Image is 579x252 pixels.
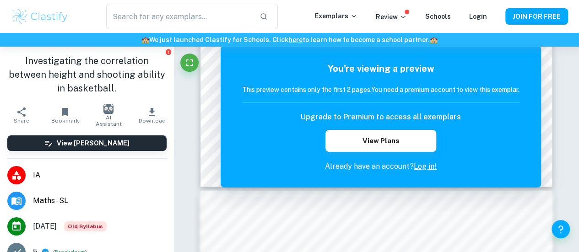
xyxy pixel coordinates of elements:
[33,170,167,181] span: IA
[469,13,487,20] a: Login
[139,118,166,124] span: Download
[87,102,130,128] button: AI Assistant
[106,4,253,29] input: Search for any exemplars...
[242,161,519,172] p: Already have an account?
[103,104,114,114] img: AI Assistant
[43,102,87,128] button: Bookmark
[51,118,79,124] span: Bookmark
[141,36,149,43] span: 🏫
[11,7,69,26] img: Clastify logo
[430,36,438,43] span: 🏫
[180,54,199,72] button: Fullscreen
[376,12,407,22] p: Review
[325,130,436,152] button: View Plans
[57,138,130,148] h6: View [PERSON_NAME]
[505,8,568,25] button: JOIN FOR FREE
[165,48,172,55] button: Report issue
[33,195,167,206] span: Maths - SL
[130,102,174,128] button: Download
[242,85,519,95] h6: This preview contains only the first 2 pages. You need a premium account to view this exemplar.
[288,36,303,43] a: here
[7,135,167,151] button: View [PERSON_NAME]
[64,221,107,231] span: Old Syllabus
[14,118,29,124] span: Share
[242,62,519,75] h5: You're viewing a preview
[425,13,451,20] a: Schools
[552,220,570,238] button: Help and Feedback
[33,221,57,232] span: [DATE]
[315,11,357,21] p: Exemplars
[301,112,461,123] h6: Upgrade to Premium to access all exemplars
[414,162,437,171] a: Log in!
[7,54,167,95] h1: Investigating the correlation between height and shooting ability in basketball.
[64,221,107,231] div: Although this IA is written for the old math syllabus (last exam in November 2020), the current I...
[92,114,125,127] span: AI Assistant
[2,35,577,45] h6: We just launched Clastify for Schools. Click to learn how to become a school partner.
